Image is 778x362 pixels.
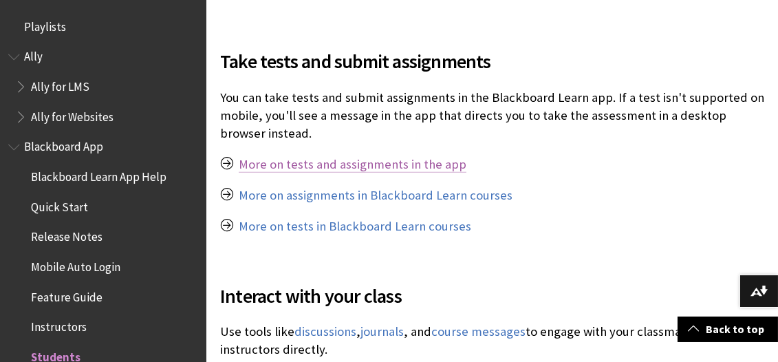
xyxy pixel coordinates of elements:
[678,317,778,342] a: Back to top
[239,187,512,204] a: More on assignments in Blackboard Learn courses
[31,105,114,124] span: Ally for Websites
[8,45,198,129] nav: Book outline for Anthology Ally Help
[31,75,89,94] span: Ally for LMS
[431,323,526,340] a: course messages
[239,218,471,235] a: More on tests in Blackboard Learn courses
[31,316,87,334] span: Instructors
[220,323,764,359] p: Use tools like , , and to engage with your classmates and instructors directly.
[31,195,88,214] span: Quick Start
[31,286,102,304] span: Feature Guide
[360,323,404,340] a: journals
[31,255,120,274] span: Mobile Auto Login
[220,89,764,143] p: You can take tests and submit assignments in the Blackboard Learn app. If a test isn't supported ...
[24,15,66,34] span: Playlists
[24,45,43,64] span: Ally
[8,15,198,39] nav: Book outline for Playlists
[220,47,764,76] span: Take tests and submit assignments
[24,136,103,154] span: Blackboard App
[239,156,466,173] a: More on tests and assignments in the app
[31,165,166,184] span: Blackboard Learn App Help
[220,281,764,310] span: Interact with your class
[31,226,102,244] span: Release Notes
[294,323,356,340] a: discussions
